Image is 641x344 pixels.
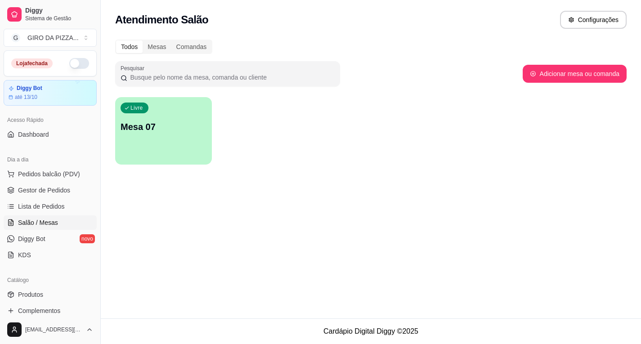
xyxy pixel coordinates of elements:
p: Mesa 07 [121,121,206,133]
article: Diggy Bot [17,85,42,92]
div: Todos [116,40,143,53]
a: Diggy Botaté 13/10 [4,80,97,106]
a: DiggySistema de Gestão [4,4,97,25]
span: Sistema de Gestão [25,15,93,22]
div: Acesso Rápido [4,113,97,127]
span: Produtos [18,290,43,299]
a: Lista de Pedidos [4,199,97,214]
span: Gestor de Pedidos [18,186,70,195]
a: Produtos [4,287,97,302]
span: [EMAIL_ADDRESS][DOMAIN_NAME] [25,326,82,333]
label: Pesquisar [121,64,148,72]
span: Pedidos balcão (PDV) [18,170,80,179]
span: G [11,33,20,42]
button: Configurações [560,11,627,29]
div: Catálogo [4,273,97,287]
a: Gestor de Pedidos [4,183,97,197]
input: Pesquisar [127,73,335,82]
article: até 13/10 [15,94,37,101]
a: Salão / Mesas [4,215,97,230]
button: Alterar Status [69,58,89,69]
div: Dia a dia [4,152,97,167]
span: Dashboard [18,130,49,139]
p: Livre [130,104,143,112]
button: Adicionar mesa ou comanda [523,65,627,83]
button: Pedidos balcão (PDV) [4,167,97,181]
a: Dashboard [4,127,97,142]
button: LivreMesa 07 [115,97,212,165]
a: Complementos [4,304,97,318]
div: Comandas [171,40,212,53]
button: Select a team [4,29,97,47]
footer: Cardápio Digital Diggy © 2025 [101,318,641,344]
a: KDS [4,248,97,262]
span: Lista de Pedidos [18,202,65,211]
div: Mesas [143,40,171,53]
button: [EMAIL_ADDRESS][DOMAIN_NAME] [4,319,97,340]
div: GIRO DA PIZZA ... [27,33,79,42]
div: Loja fechada [11,58,53,68]
h2: Atendimento Salão [115,13,208,27]
span: Diggy [25,7,93,15]
span: KDS [18,250,31,259]
span: Diggy Bot [18,234,45,243]
a: Diggy Botnovo [4,232,97,246]
span: Salão / Mesas [18,218,58,227]
span: Complementos [18,306,60,315]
